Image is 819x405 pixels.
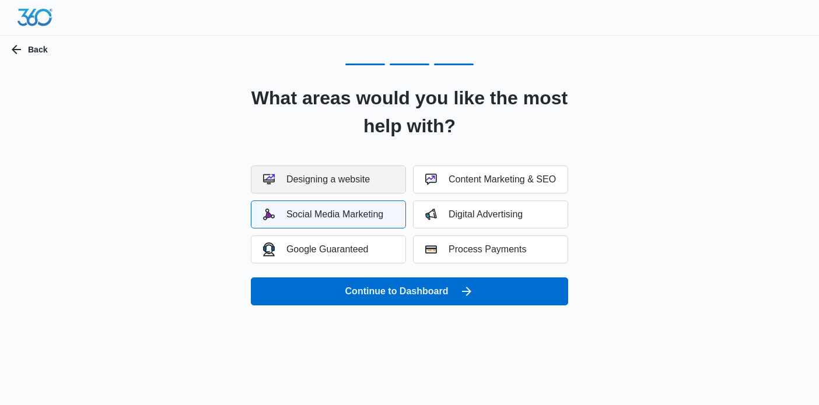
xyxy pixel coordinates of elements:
[413,235,568,263] button: Process Payments
[263,242,369,256] div: Google Guaranteed
[425,209,523,220] div: Digital Advertising
[236,84,583,140] h2: What areas would you like the most help with?
[251,165,406,193] button: Designing a website
[251,200,406,228] button: Social Media Marketing
[251,277,568,305] button: Continue to Dashboard
[425,244,526,255] div: Process Payments
[425,174,556,185] div: Content Marketing & SEO
[413,200,568,228] button: Digital Advertising
[413,165,568,193] button: Content Marketing & SEO
[251,235,406,263] button: Google Guaranteed
[263,209,383,220] div: Social Media Marketing
[263,174,370,185] div: Designing a website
